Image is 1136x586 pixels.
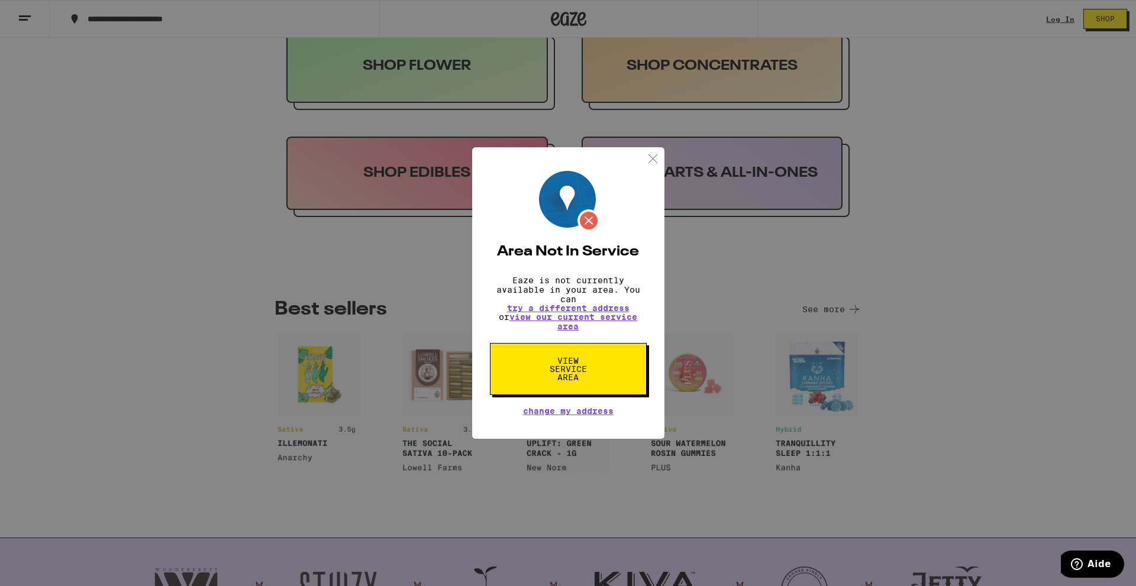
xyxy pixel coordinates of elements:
a: view our current service area [509,312,637,331]
span: View Service Area [538,357,599,381]
button: View Service Area [490,343,647,395]
button: Change My Address [523,407,614,415]
iframe: Ouvre un widget dans lequel vous pouvez trouver plus d’informations [1061,551,1124,580]
p: Eaze is not currently available in your area. You can or [490,276,647,331]
a: View Service Area [490,356,647,365]
button: try a different address [507,304,630,312]
img: close.svg [646,151,660,166]
img: Location [539,171,600,232]
h2: Area Not In Service [490,245,647,259]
